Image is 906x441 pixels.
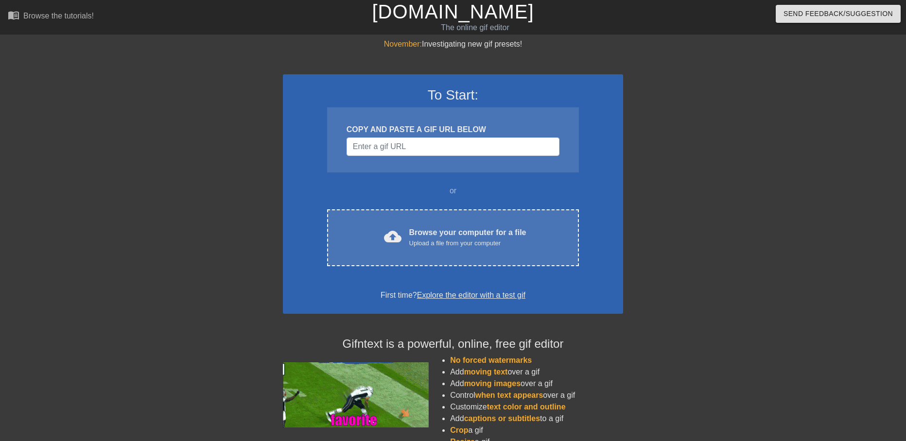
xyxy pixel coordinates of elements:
[450,426,468,434] span: Crop
[307,22,643,34] div: The online gif editor
[409,227,526,248] div: Browse your computer for a file
[450,390,623,401] li: Control over a gif
[417,291,525,299] a: Explore the editor with a test gif
[296,289,610,301] div: First time?
[283,38,623,50] div: Investigating new gif presets!
[450,356,532,364] span: No forced watermarks
[475,391,543,399] span: when text appears
[784,8,893,20] span: Send Feedback/Suggestion
[487,403,566,411] span: text color and outline
[372,1,534,22] a: [DOMAIN_NAME]
[409,238,526,248] div: Upload a file from your computer
[464,379,521,388] span: moving images
[450,424,623,436] li: a gif
[283,337,623,351] h4: Gifntext is a powerful, online, free gif editor
[23,12,94,20] div: Browse the tutorials!
[450,378,623,390] li: Add over a gif
[450,366,623,378] li: Add over a gif
[8,9,94,24] a: Browse the tutorials!
[450,413,623,424] li: Add to a gif
[384,228,401,245] span: cloud_upload
[308,185,598,197] div: or
[464,368,508,376] span: moving text
[347,137,559,156] input: Username
[347,124,559,136] div: COPY AND PASTE A GIF URL BELOW
[8,9,19,21] span: menu_book
[450,401,623,413] li: Customize
[296,87,610,103] h3: To Start:
[464,414,540,423] span: captions or subtitles
[384,40,422,48] span: November:
[283,362,429,427] img: football_small.gif
[776,5,901,23] button: Send Feedback/Suggestion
